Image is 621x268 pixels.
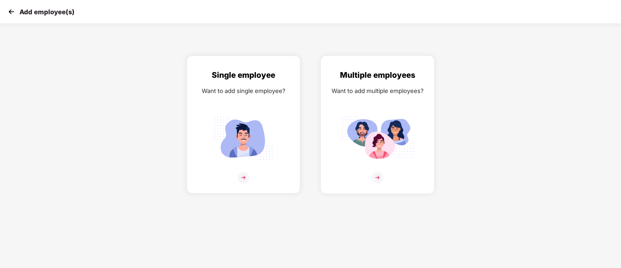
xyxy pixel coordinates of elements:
img: svg+xml;base64,PHN2ZyB4bWxucz0iaHR0cDovL3d3dy53My5vcmcvMjAwMC9zdmciIHdpZHRoPSIzNiIgaGVpZ2h0PSIzNi... [238,172,249,183]
div: Want to add single employee? [194,86,293,96]
div: Single employee [194,69,293,81]
img: svg+xml;base64,PHN2ZyB4bWxucz0iaHR0cDovL3d3dy53My5vcmcvMjAwMC9zdmciIGlkPSJNdWx0aXBsZV9lbXBsb3llZS... [341,113,414,164]
div: Want to add multiple employees? [328,86,427,96]
div: Multiple employees [328,69,427,81]
img: svg+xml;base64,PHN2ZyB4bWxucz0iaHR0cDovL3d3dy53My5vcmcvMjAwMC9zdmciIHdpZHRoPSIzNiIgaGVpZ2h0PSIzNi... [372,172,383,183]
img: svg+xml;base64,PHN2ZyB4bWxucz0iaHR0cDovL3d3dy53My5vcmcvMjAwMC9zdmciIHdpZHRoPSIzMCIgaGVpZ2h0PSIzMC... [6,7,16,17]
img: svg+xml;base64,PHN2ZyB4bWxucz0iaHR0cDovL3d3dy53My5vcmcvMjAwMC9zdmciIGlkPSJTaW5nbGVfZW1wbG95ZWUiIH... [207,113,280,164]
p: Add employee(s) [19,8,74,16]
